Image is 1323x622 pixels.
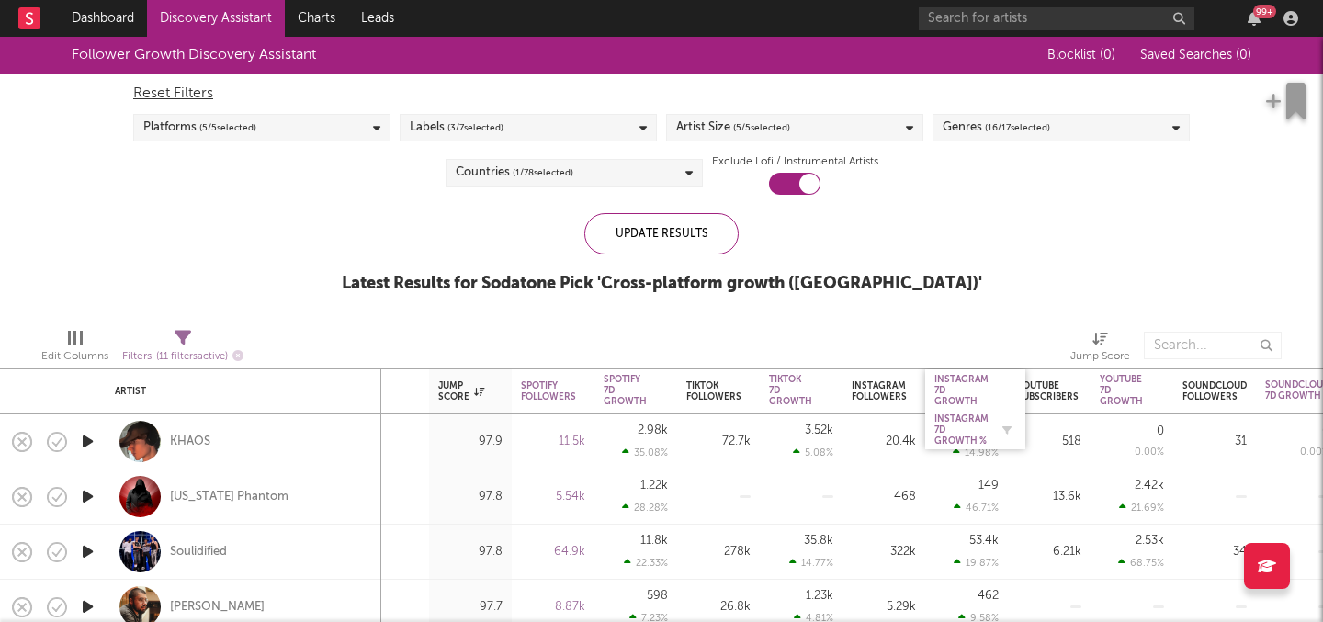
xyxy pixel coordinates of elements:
div: Update Results [584,213,739,254]
div: Reset Filters [133,83,1190,105]
a: [PERSON_NAME] [170,599,265,616]
div: Edit Columns [41,322,108,376]
div: 53.4k [969,535,999,547]
div: Instagram 7D Growth % [934,413,989,447]
div: Genres [943,117,1050,139]
div: Filters [122,345,243,368]
div: 1.23k [806,590,833,602]
div: 35.8k [804,535,833,547]
span: Saved Searches [1140,49,1251,62]
div: 21.69 % [1119,502,1164,514]
div: 0.00 % [1135,447,1164,458]
div: 518 [1017,431,1081,453]
button: 99+ [1248,11,1261,26]
div: Instagram 7D Growth [934,374,989,407]
div: Latest Results for Sodatone Pick ' Cross-platform growth ([GEOGRAPHIC_DATA]) ' [342,273,982,295]
span: ( 1 / 78 selected) [513,162,573,184]
div: 3.52k [805,424,833,436]
a: Soulidified [170,544,227,560]
button: Saved Searches (0) [1135,48,1251,62]
input: Search... [1144,332,1282,359]
div: Instagram Followers [852,380,907,402]
div: 72.7k [686,431,751,453]
span: ( 5 / 5 selected) [733,117,790,139]
div: 149 [978,480,999,492]
div: Platforms [143,117,256,139]
div: 6.21k [1017,541,1081,563]
div: 14.77 % [789,557,833,569]
span: ( 11 filters active) [156,352,228,362]
div: 99 + [1253,5,1276,18]
div: Jump Score [1070,345,1130,368]
div: Tiktok 7D Growth [769,374,812,407]
div: 462 [978,590,999,602]
span: ( 0 ) [1236,49,1251,62]
div: 322k [852,541,916,563]
div: Filters(11 filters active) [122,322,243,376]
div: 5.08 % [793,447,833,458]
div: Artist [115,386,363,397]
div: YouTube 7D Growth [1100,374,1143,407]
div: 68.75 % [1118,557,1164,569]
div: Tiktok Followers [686,380,741,402]
span: ( 5 / 5 selected) [199,117,256,139]
div: 97.8 [438,541,503,563]
div: 97.8 [438,486,503,508]
div: Artist Size [676,117,790,139]
input: Search for artists [919,7,1194,30]
div: 20.4k [852,431,916,453]
div: 0 [1157,425,1164,437]
div: 46.71 % [954,502,999,514]
div: 8.87k [521,596,585,618]
div: 26.8k [686,596,751,618]
div: 2.53k [1136,535,1164,547]
div: 598 [647,590,668,602]
div: 11.5k [521,431,585,453]
div: 97.7 [438,596,503,618]
div: Labels [410,117,503,139]
div: 468 [852,486,916,508]
div: 2.42k [1135,480,1164,492]
div: 22.33 % [624,557,668,569]
label: Exclude Lofi / Instrumental Artists [712,151,878,173]
div: 5.29k [852,596,916,618]
div: YouTube Subscribers [1017,380,1079,402]
div: 28.28 % [622,502,668,514]
span: ( 3 / 7 selected) [447,117,503,139]
div: Soundcloud Followers [1182,380,1247,402]
div: Countries [456,162,573,184]
div: Follower Growth Discovery Assistant [72,44,316,66]
div: 34 [1182,541,1247,563]
span: ( 0 ) [1100,49,1115,62]
a: [US_STATE] Phantom [170,489,288,505]
div: 278k [686,541,751,563]
a: KHAOS [170,434,210,450]
span: ( 16 / 17 selected) [985,117,1050,139]
div: 13.6k [1017,486,1081,508]
div: 14.98 % [953,447,999,458]
div: Jump Score [1070,322,1130,376]
div: 97.9 [438,431,503,453]
div: Spotify Followers [521,380,576,402]
div: 31 [1182,431,1247,453]
button: Filter by Instagram 7D Growth % [998,421,1016,439]
div: 35.08 % [622,447,668,458]
div: 19.87 % [954,557,999,569]
div: Edit Columns [41,345,108,368]
div: 64.9k [521,541,585,563]
span: Blocklist [1047,49,1115,62]
div: 1.22k [640,480,668,492]
div: 11.8k [640,535,668,547]
div: 2.98k [638,424,668,436]
div: Spotify 7D Growth [604,374,647,407]
div: Jump Score [438,380,484,402]
div: 5.54k [521,486,585,508]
